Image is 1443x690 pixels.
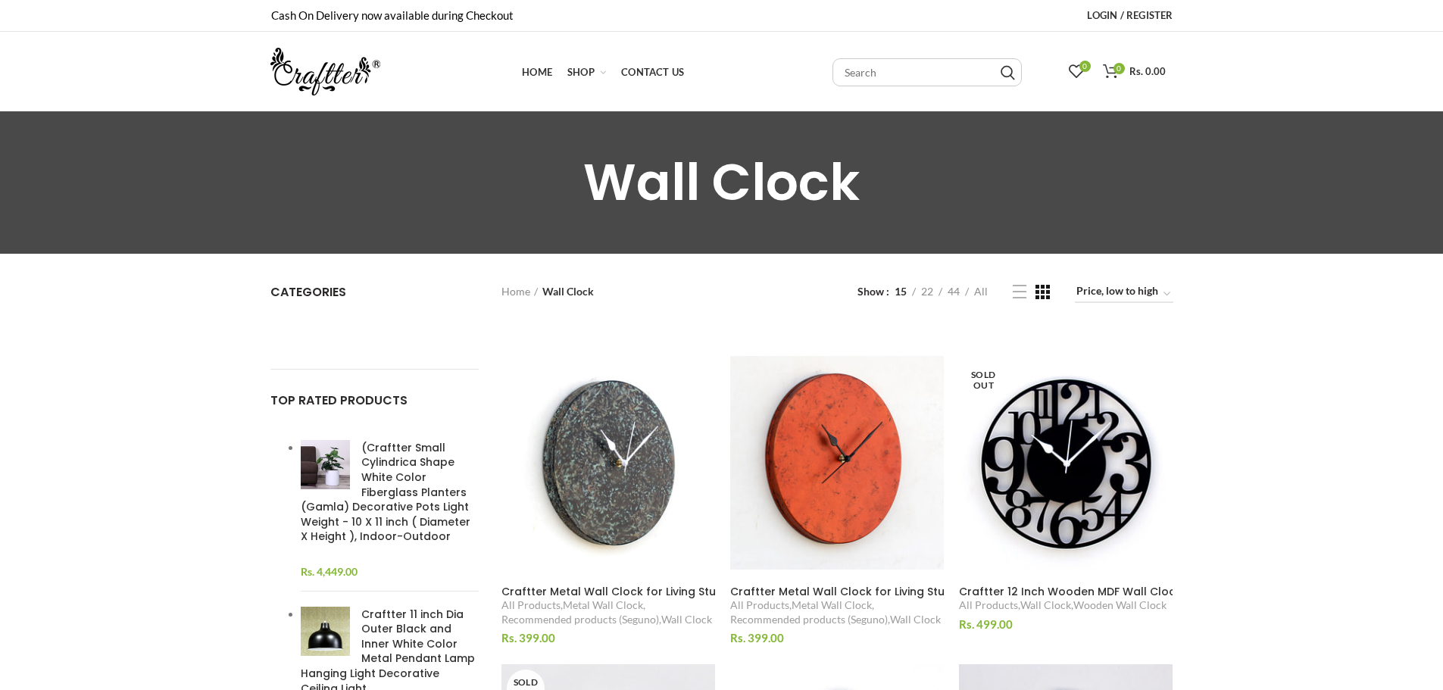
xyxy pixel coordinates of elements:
div: , , [959,598,1173,612]
span: Rs. 499.00 [959,617,1013,631]
a: Metal Wall Clock [792,598,872,612]
input: Search [1001,65,1015,80]
a: Metal Wall Clock [563,598,643,612]
input: Search [832,58,1022,86]
span: Craftter Metal Wall Clock for Living Study Hall Dining and Bedroom [501,584,870,599]
a: Contact Us [614,57,692,87]
div: , , , [501,598,715,626]
span: Contact Us [621,66,684,78]
a: 44 [942,284,965,299]
a: Craftter 12 Inch Wooden MDF Wall Clock for Living Room Bedroom Decor [959,585,1173,598]
a: Craftter Metal Wall Clock for Living Study Hall Dining and Bedroom [501,585,715,598]
a: All Products [959,598,1018,612]
a: 0 [1061,57,1092,87]
span: Show [857,284,889,299]
span: 44 [948,285,960,298]
a: 22 [916,284,939,299]
a: All Products [730,598,789,612]
a: 0 Rs. 0.00 [1095,57,1173,87]
span: Craftter 12 Inch Wooden MDF Wall Clock for Living Room Bedroom Decor [959,584,1360,599]
a: Shop [560,57,614,87]
span: (Craftter Small Cylindrica Shape White Color Fiberglass Planters (Gamla) Decorative Pots Light We... [301,440,470,545]
span: Home [522,66,552,78]
span: Craftter Metal Wall Clock for Living Study Hall Dining and Bedroom [730,584,1098,599]
span: Sold Out [964,361,1002,399]
a: Wall Clock [1020,598,1071,612]
span: Categories [270,283,346,301]
span: Rs. 399.00 [501,631,555,645]
span: Wall Clock [542,285,594,298]
span: All [974,285,988,298]
span: Rs. 4,449.00 [301,565,358,578]
a: All [969,284,993,299]
div: , , , [730,598,944,626]
span: 22 [921,285,933,298]
span: 0 [1079,61,1091,72]
a: All Products [501,598,561,612]
a: Recommended products (Seguno) [730,613,888,626]
span: Wall Clock [583,146,860,218]
a: Recommended products (Seguno) [501,613,659,626]
a: Home [514,57,560,87]
span: 15 [895,285,907,298]
a: (Craftter Small Cylindrica Shape White Color Fiberglass Planters (Gamla) Decorative Pots Light We... [301,440,479,544]
span: Shop [567,66,595,78]
a: Wall Clock [890,613,941,626]
a: Home [501,284,538,299]
span: Login / Register [1087,9,1173,21]
span: Rs. 0.00 [1129,65,1166,77]
a: 15 [889,284,912,299]
img: craftter.com [270,48,380,95]
span: Rs. 399.00 [730,631,784,645]
a: Wooden Wall Clock [1073,598,1167,612]
span: 0 [1113,63,1125,74]
a: Craftter Metal Wall Clock for Living Study Hall Dining and Bedroom [730,585,944,598]
a: Wall Clock [661,613,712,626]
span: TOP RATED PRODUCTS [270,392,408,409]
